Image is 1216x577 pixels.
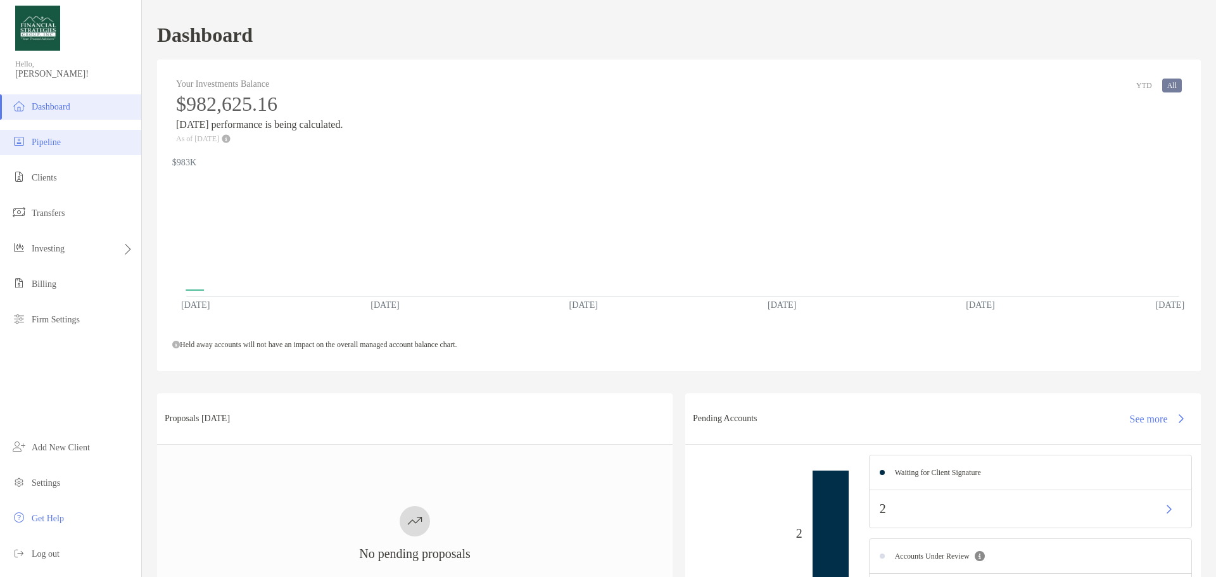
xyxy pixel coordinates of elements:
[11,205,27,220] img: transfers icon
[1131,79,1157,92] button: YTD
[895,552,970,561] h4: Accounts Under Review
[11,240,27,255] img: investing icon
[359,547,471,561] h3: No pending proposals
[181,300,210,310] text: [DATE]
[693,414,757,424] h3: Pending Accounts
[157,23,253,47] h1: Dashboard
[370,300,400,310] text: [DATE]
[768,300,796,310] text: [DATE]
[165,414,230,424] h3: Proposals [DATE]
[11,98,27,113] img: dashboard icon
[11,545,27,561] img: logout icon
[11,169,27,184] img: clients icon
[695,526,802,542] p: 2
[32,102,70,111] span: Dashboard
[176,134,343,143] p: As of [DATE]
[32,208,65,218] span: Transfers
[880,501,886,517] p: 2
[32,173,57,182] span: Clients
[15,5,60,51] img: Zoe Logo
[1162,79,1182,92] button: All
[32,315,80,324] span: Firm Settings
[176,79,343,89] h4: Your Investments Balance
[569,300,598,310] text: [DATE]
[32,137,61,147] span: Pipeline
[11,276,27,291] img: billing icon
[11,134,27,149] img: pipeline icon
[11,439,27,454] img: add_new_client icon
[172,340,457,349] span: Held away accounts will not have an impact on the overall managed account balance chart.
[11,474,27,490] img: settings icon
[32,244,65,253] span: Investing
[15,69,134,79] span: [PERSON_NAME]!
[895,468,981,478] h4: Waiting for Client Signature
[32,514,64,523] span: Get Help
[222,134,231,143] img: Performance Info
[32,279,56,289] span: Billing
[32,443,90,452] span: Add New Client
[966,300,994,310] text: [DATE]
[32,549,60,559] span: Log out
[1156,300,1185,310] text: [DATE]
[176,92,343,143] div: [DATE] performance is being calculated.
[172,157,197,167] text: $983K
[11,510,27,525] img: get-help icon
[11,311,27,326] img: firm-settings icon
[1120,405,1193,433] button: See more
[176,92,343,116] h3: $982,625.16
[32,478,60,488] span: Settings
